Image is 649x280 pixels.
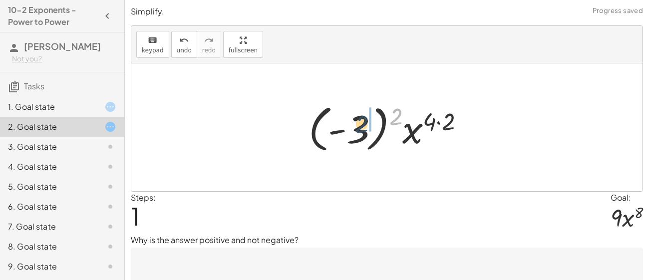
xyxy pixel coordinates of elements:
[171,31,197,58] button: undoundo
[131,234,643,246] p: Why is the answer positive and not negative?
[104,201,116,213] i: Task not started.
[8,221,88,233] div: 7. Goal state
[131,6,643,17] p: Simplify.
[142,47,164,54] span: keypad
[229,47,258,54] span: fullscreen
[148,34,157,46] i: keyboard
[204,34,214,46] i: redo
[8,241,88,253] div: 8. Goal state
[131,201,140,231] span: 1
[104,241,116,253] i: Task not started.
[202,47,216,54] span: redo
[104,161,116,173] i: Task not started.
[104,101,116,113] i: Task started.
[8,121,88,133] div: 2. Goal state
[8,101,88,113] div: 1. Goal state
[8,181,88,193] div: 5. Goal state
[179,34,189,46] i: undo
[136,31,169,58] button: keyboardkeypad
[131,192,156,203] label: Steps:
[593,6,643,16] span: Progress saved
[104,261,116,273] i: Task not started.
[104,121,116,133] i: Task started.
[24,40,101,52] span: [PERSON_NAME]
[8,261,88,273] div: 9. Goal state
[8,141,88,153] div: 3. Goal state
[8,161,88,173] div: 4. Goal state
[197,31,221,58] button: redoredo
[223,31,263,58] button: fullscreen
[611,192,643,204] div: Goal:
[104,141,116,153] i: Task not started.
[177,47,192,54] span: undo
[24,81,44,91] span: Tasks
[104,181,116,193] i: Task not started.
[104,221,116,233] i: Task not started.
[8,4,98,28] h4: 10-2 Exponents - Power to Power
[12,54,116,64] div: Not you?
[8,201,88,213] div: 6. Goal state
